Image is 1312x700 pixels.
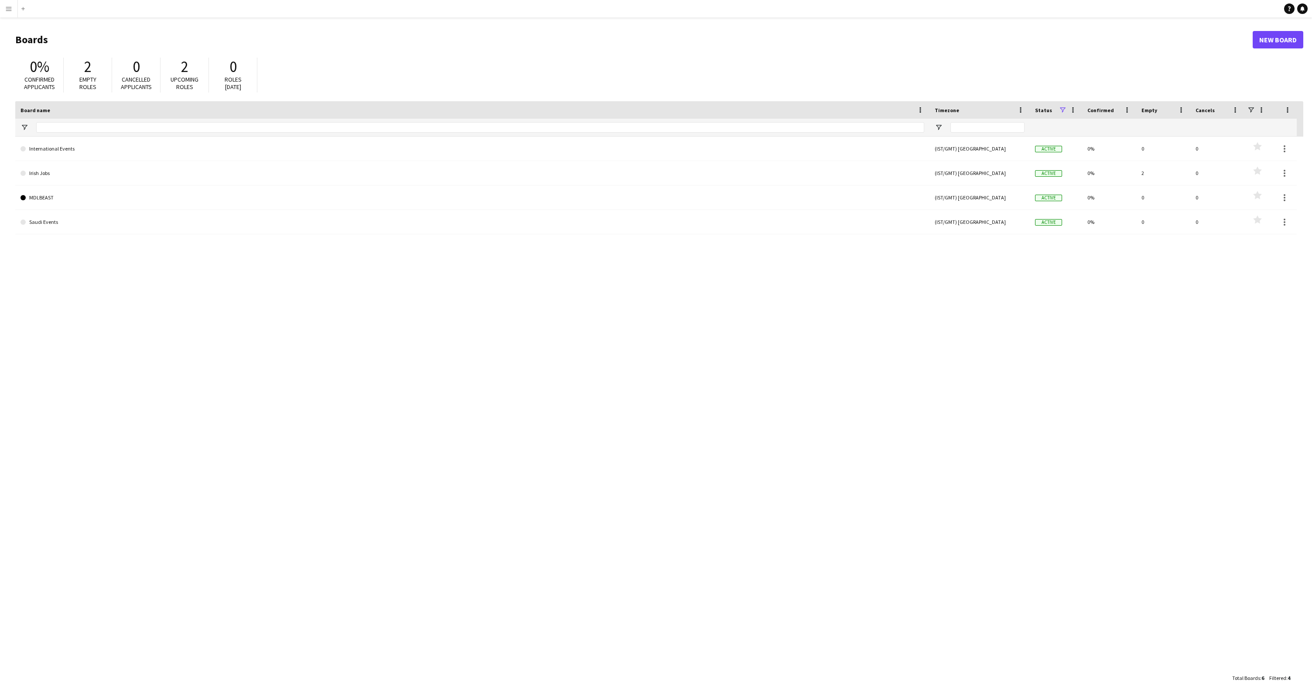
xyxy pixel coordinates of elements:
[935,124,943,131] button: Open Filter Menu
[1269,675,1286,681] span: Filtered
[36,122,924,133] input: Board name Filter Input
[929,161,1030,185] div: (IST/GMT) [GEOGRAPHIC_DATA]
[1190,210,1244,234] div: 0
[1136,185,1190,209] div: 0
[1035,195,1062,201] span: Active
[20,210,924,234] a: Saudi Events
[1035,219,1062,226] span: Active
[1082,137,1136,161] div: 0%
[1136,137,1190,161] div: 0
[1082,185,1136,209] div: 0%
[1232,675,1260,681] span: Total Boards
[1035,107,1052,113] span: Status
[929,210,1030,234] div: (IST/GMT) [GEOGRAPHIC_DATA]
[1253,31,1303,48] a: New Board
[79,75,96,91] span: Empty roles
[30,57,49,76] span: 0%
[133,57,140,76] span: 0
[1136,210,1190,234] div: 0
[15,33,1253,46] h1: Boards
[1190,161,1244,185] div: 0
[20,107,50,113] span: Board name
[20,137,924,161] a: International Events
[950,122,1025,133] input: Timezone Filter Input
[20,161,924,185] a: Irish Jobs
[1035,170,1062,177] span: Active
[20,185,924,210] a: MDLBEAST
[1141,107,1157,113] span: Empty
[1190,185,1244,209] div: 0
[84,57,92,76] span: 2
[1196,107,1215,113] span: Cancels
[121,75,152,91] span: Cancelled applicants
[1035,146,1062,152] span: Active
[929,137,1030,161] div: (IST/GMT) [GEOGRAPHIC_DATA]
[1269,669,1290,686] div: :
[1232,669,1264,686] div: :
[225,75,242,91] span: Roles [DATE]
[24,75,55,91] span: Confirmed applicants
[1288,675,1290,681] span: 4
[20,124,28,131] button: Open Filter Menu
[171,75,198,91] span: Upcoming roles
[181,57,188,76] span: 2
[935,107,959,113] span: Timezone
[1261,675,1264,681] span: 6
[1190,137,1244,161] div: 0
[1087,107,1114,113] span: Confirmed
[1082,161,1136,185] div: 0%
[1082,210,1136,234] div: 0%
[929,185,1030,209] div: (IST/GMT) [GEOGRAPHIC_DATA]
[1136,161,1190,185] div: 2
[229,57,237,76] span: 0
